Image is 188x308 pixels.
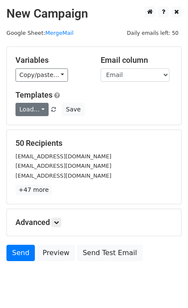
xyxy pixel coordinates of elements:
[6,6,182,21] h2: New Campaign
[15,139,173,148] h5: 50 Recipients
[15,90,52,99] a: Templates
[15,172,111,179] small: [EMAIL_ADDRESS][DOMAIN_NAME]
[15,103,49,116] a: Load...
[15,153,111,160] small: [EMAIL_ADDRESS][DOMAIN_NAME]
[15,68,68,82] a: Copy/paste...
[145,267,188,308] iframe: Chat Widget
[124,30,182,36] a: Daily emails left: 50
[6,30,74,36] small: Google Sheet:
[6,245,35,261] a: Send
[124,28,182,38] span: Daily emails left: 50
[77,245,142,261] a: Send Test Email
[15,163,111,169] small: [EMAIL_ADDRESS][DOMAIN_NAME]
[101,55,173,65] h5: Email column
[62,103,84,116] button: Save
[15,218,173,227] h5: Advanced
[45,30,74,36] a: MergeMail
[37,245,75,261] a: Preview
[15,55,88,65] h5: Variables
[15,185,52,195] a: +47 more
